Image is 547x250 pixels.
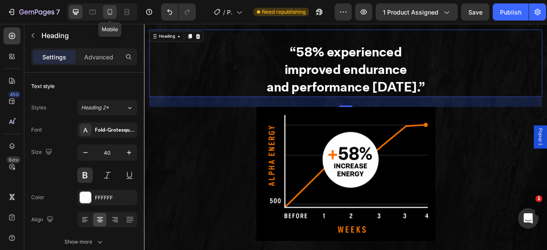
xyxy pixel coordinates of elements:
[223,8,225,17] span: /
[185,26,328,47] strong: “58% experienced
[31,126,42,134] div: Font
[376,3,458,21] button: 1 product assigned
[518,208,538,229] iframe: Intercom live chat
[227,8,233,17] span: PD New Alpha energy Page | [PERSON_NAME]
[3,3,64,21] button: 7
[31,234,137,250] button: Show more
[6,24,506,93] h2: Rich Text Editor. Editing area: main
[95,126,135,134] div: Fold-Grotesque-Pro-Bold
[383,8,438,17] span: 1 product assigned
[493,3,529,21] button: Publish
[17,12,41,20] div: Heading
[500,8,521,17] div: Publish
[22,22,94,29] div: Domain: [DOMAIN_NAME]
[500,132,509,155] span: Popup 1
[84,53,113,62] p: Advanced
[32,50,76,56] div: Domain Overview
[468,9,482,16] span: Save
[156,71,357,91] strong: and performance [DATE].”
[6,156,21,163] div: Beta
[31,214,55,226] div: Align
[14,22,21,29] img: website_grey.svg
[179,48,335,69] strong: improved endurance
[535,195,542,202] span: 1
[94,50,144,56] div: Keywords by Traffic
[77,100,137,115] button: Heading 2*
[31,147,54,158] div: Size
[461,3,489,21] button: Save
[85,50,92,56] img: tab_keywords_by_traffic_grey.svg
[56,7,60,17] p: 7
[41,30,134,41] p: Heading
[144,24,547,250] iframe: Design area
[24,14,42,21] div: v 4.0.25
[7,25,506,92] p: ⁠⁠⁠⁠⁠⁠⁠
[262,8,306,16] span: Need republishing
[42,53,66,62] p: Settings
[8,91,21,98] div: 450
[65,238,104,246] div: Show more
[23,50,30,56] img: tab_domain_overview_orange.svg
[31,104,46,112] div: Styles
[31,194,44,201] div: Color
[81,104,109,112] span: Heading 2*
[31,82,55,90] div: Text style
[95,194,135,202] div: FFFFFF
[161,3,196,21] div: Undo/Redo
[14,14,21,21] img: logo_orange.svg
